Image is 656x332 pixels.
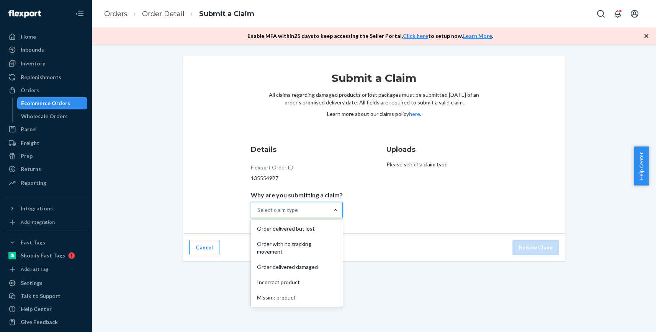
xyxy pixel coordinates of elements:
p: Enable MFA within 25 days to keep accessing the Seller Portal. to setup now. . [247,32,493,40]
a: Orders [5,84,87,96]
div: Inventory [21,60,45,67]
button: Help Center [634,146,649,186]
button: Review Claim [512,240,559,255]
button: Open account menu [627,6,642,21]
a: Add Fast Tag [5,265,87,274]
a: Inventory [5,57,87,70]
a: Wholesale Orders [17,110,88,122]
ol: breadcrumbs [98,3,260,25]
a: Talk to Support [5,290,87,302]
button: Close Navigation [72,6,87,21]
div: Orders [21,86,39,94]
button: Integrations [5,202,87,215]
a: Shopify Fast Tags [5,249,87,262]
div: Ecommerce Orders [21,99,70,107]
div: Replenishments [21,73,61,81]
a: Prep [5,150,87,162]
img: Flexport logo [8,10,41,18]
div: Prep [21,152,33,160]
button: Give Feedback [5,316,87,328]
div: Integrations [21,205,53,212]
div: Flexport Order ID [251,164,293,174]
div: Order delivered but lost [252,221,341,236]
div: Help Center [21,305,52,313]
div: Fast Tags [21,239,45,246]
div: Parcel [21,125,37,133]
div: Order delivered damaged [252,259,341,275]
a: Parcel [5,123,87,135]
div: 135554927 [251,174,343,182]
div: Give Feedback [21,318,58,326]
p: All claims regarding damaged products or lost packages must be submitted [DATE] of an order’s pro... [269,91,479,106]
div: Shopify Fast Tags [21,252,65,259]
button: Fast Tags [5,236,87,249]
button: Open notifications [610,6,625,21]
p: Why are you submitting a claim? [251,191,343,199]
div: Wholesale Orders [21,112,68,120]
div: Returns [21,165,41,173]
a: here [409,111,420,117]
a: Submit a Claim [199,10,254,18]
div: Freight [21,139,39,147]
a: Order Detail [142,10,185,18]
a: Add Integration [5,218,87,227]
div: Home [21,33,36,41]
a: Learn More [463,33,492,39]
p: Please select a claim type [386,161,497,168]
a: Help Center [5,303,87,315]
div: Talk to Support [21,292,61,300]
div: Reporting [21,179,46,187]
a: Home [5,31,87,43]
a: Settings [5,277,87,289]
div: Select claim type [257,206,298,214]
div: Settings [21,279,43,287]
h3: Uploads [386,145,497,155]
div: Add Integration [21,219,55,225]
div: Incorrect product [252,275,341,290]
a: Click here [403,33,428,39]
div: Add Fast Tag [21,266,48,272]
a: Reporting [5,177,87,189]
div: Order with no tracking movement [252,236,341,259]
a: Returns [5,163,87,175]
button: Cancel [189,240,219,255]
h1: Submit a Claim [269,71,479,91]
a: Orders [104,10,128,18]
div: Inbounds [21,46,44,54]
h3: Details [251,145,343,155]
button: Open Search Box [593,6,609,21]
a: Inbounds [5,44,87,56]
p: Learn more about our claims policy . [269,110,479,118]
div: Missing product [252,290,341,305]
a: Replenishments [5,71,87,83]
a: Freight [5,137,87,149]
a: Ecommerce Orders [17,97,88,109]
